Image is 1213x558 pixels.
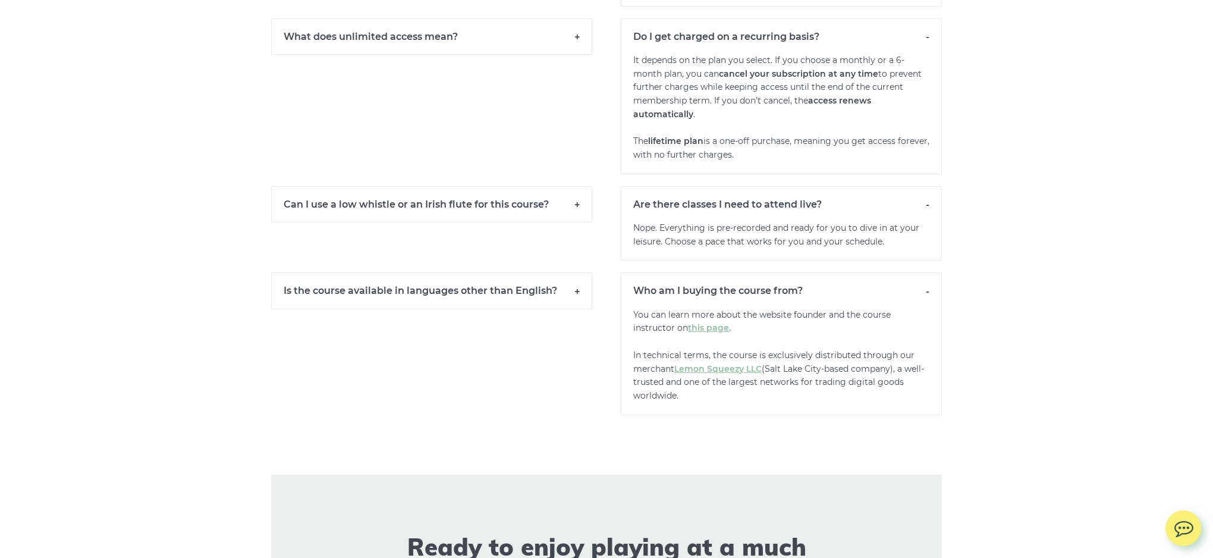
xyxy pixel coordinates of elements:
[648,136,703,146] strong: lifetime plan
[621,272,942,308] h6: Who am I buying the course from?
[719,68,878,79] strong: cancel your subscription at any time
[621,18,942,54] h6: Do I get charged on a recurring basis?
[621,54,942,174] p: It depends on the plan you select. If you choose a monthly or a 6-month plan, you can to prevent ...
[621,221,942,261] p: Nope. Everything is pre-recorded and ready for you to dive in at your leisure. Choose a pace that...
[271,18,592,55] h6: What does unlimited access mean?
[271,186,592,222] h6: Can I use a low whistle or an Irish flute for this course?
[674,363,762,374] a: Lemon Squeezy LLC
[1165,510,1201,541] img: chat.svg
[688,322,729,333] a: this page
[633,95,871,120] strong: access renews automatically
[271,272,592,309] h6: Is the course available in languages other than English?
[621,308,942,415] p: You can learn more about the website founder and the course instructor on . In technical terms, t...
[621,186,942,222] h6: Are there classes I need to attend live?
